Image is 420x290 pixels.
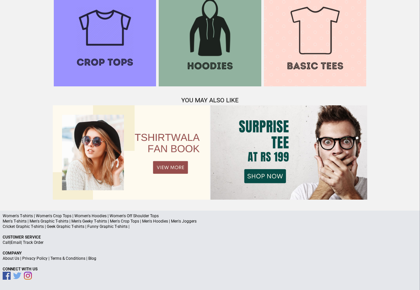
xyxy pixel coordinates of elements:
[3,219,417,224] p: Men's T-shirts | Men's Graphic T-shirts | Men's Geeky T-shirts | Men's Crop Tops | Men's Hoodies ...
[88,256,96,261] a: Blog
[3,256,417,261] p: | | |
[22,256,47,261] a: Privacy Policy
[11,240,21,245] a: Email
[3,213,417,219] p: Women's T-shirts | Women's Crop Tops | Women's Hoodies | Women's Off Shoulder Tops
[3,250,417,256] p: Company
[3,240,10,245] a: Call
[3,224,417,229] p: Cricket Graphic T-shirts | Geek Graphic T-shirts | Funny Graphic T-shirts |
[3,266,417,272] p: Connect With Us
[3,256,19,261] a: About Us
[3,235,417,240] p: Customer Service
[181,97,239,104] span: YOU MAY ALSO LIKE
[23,240,43,245] a: Track Order
[50,256,85,261] a: Terms & Conditions
[3,240,417,245] p: | |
